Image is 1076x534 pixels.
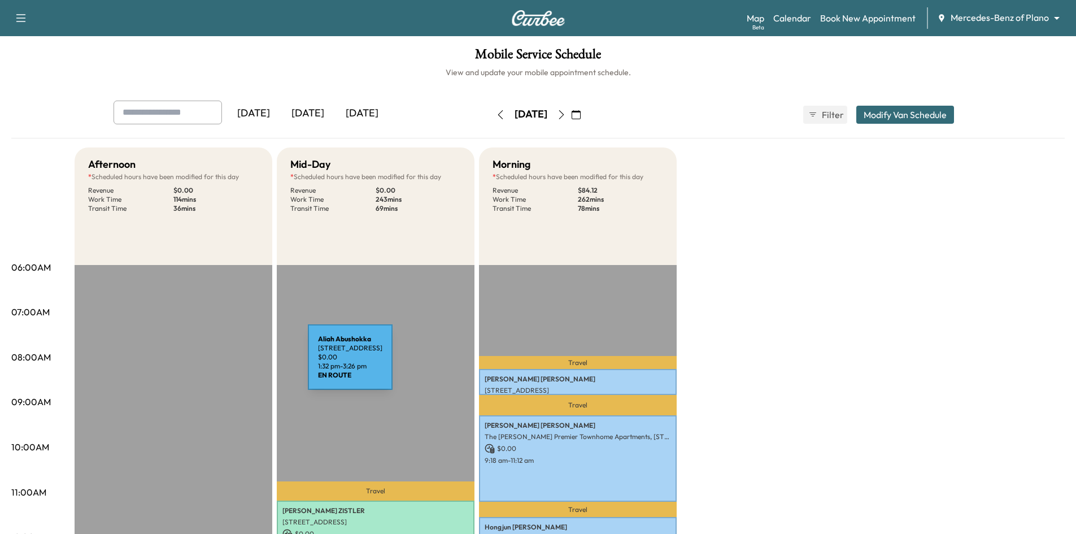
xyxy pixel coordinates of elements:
p: Travel [479,356,677,369]
p: 36 mins [173,204,259,213]
p: 262 mins [578,195,663,204]
p: $ 0.00 [376,186,461,195]
p: [PERSON_NAME] ZISTLER [282,506,469,515]
p: 114 mins [173,195,259,204]
p: Scheduled hours have been modified for this day [88,172,259,181]
span: Mercedes-Benz of Plano [951,11,1049,24]
p: Transit Time [290,204,376,213]
div: [DATE] [281,101,335,127]
p: 08:00AM [11,350,51,364]
p: [STREET_ADDRESS] [282,518,469,527]
p: 10:00AM [11,440,49,454]
p: $ 0.00 [485,444,671,454]
h5: Morning [493,157,530,172]
span: Filter [822,108,842,121]
p: 69 mins [376,204,461,213]
p: Travel [479,502,677,517]
p: Scheduled hours have been modified for this day [493,172,663,181]
p: Travel [479,395,677,415]
p: Work Time [493,195,578,204]
p: [PERSON_NAME] [PERSON_NAME] [485,421,671,430]
p: 78 mins [578,204,663,213]
p: Work Time [88,195,173,204]
p: Revenue [493,186,578,195]
img: Curbee Logo [511,10,565,26]
p: 07:00AM [11,305,50,319]
a: Book New Appointment [820,11,916,25]
p: Travel [277,481,474,501]
h1: Mobile Service Schedule [11,47,1065,67]
p: [PERSON_NAME] [PERSON_NAME] [485,375,671,384]
h5: Mid-Day [290,157,330,172]
div: [DATE] [515,107,547,121]
p: Revenue [290,186,376,195]
div: [DATE] [226,101,281,127]
h6: View and update your mobile appointment schedule. [11,67,1065,78]
p: Revenue [88,186,173,195]
div: [DATE] [335,101,389,127]
p: Hongjun [PERSON_NAME] [485,523,671,532]
p: 09:00AM [11,395,51,409]
p: Transit Time [493,204,578,213]
a: MapBeta [747,11,764,25]
a: Calendar [773,11,811,25]
p: $ 84.12 [578,186,663,195]
p: $ 0.00 [173,186,259,195]
p: [STREET_ADDRESS] [485,386,671,395]
div: Beta [752,23,764,32]
p: The [PERSON_NAME] Premier Townhome Apartments, [STREET_ADDRESS][PERSON_NAME] [485,432,671,441]
p: 11:00AM [11,485,46,499]
p: Work Time [290,195,376,204]
h5: Afternoon [88,157,136,172]
button: Modify Van Schedule [856,106,954,124]
button: Filter [803,106,847,124]
p: Scheduled hours have been modified for this day [290,172,461,181]
p: 06:00AM [11,261,51,274]
p: Transit Time [88,204,173,213]
p: 243 mins [376,195,461,204]
p: 9:18 am - 11:12 am [485,456,671,465]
